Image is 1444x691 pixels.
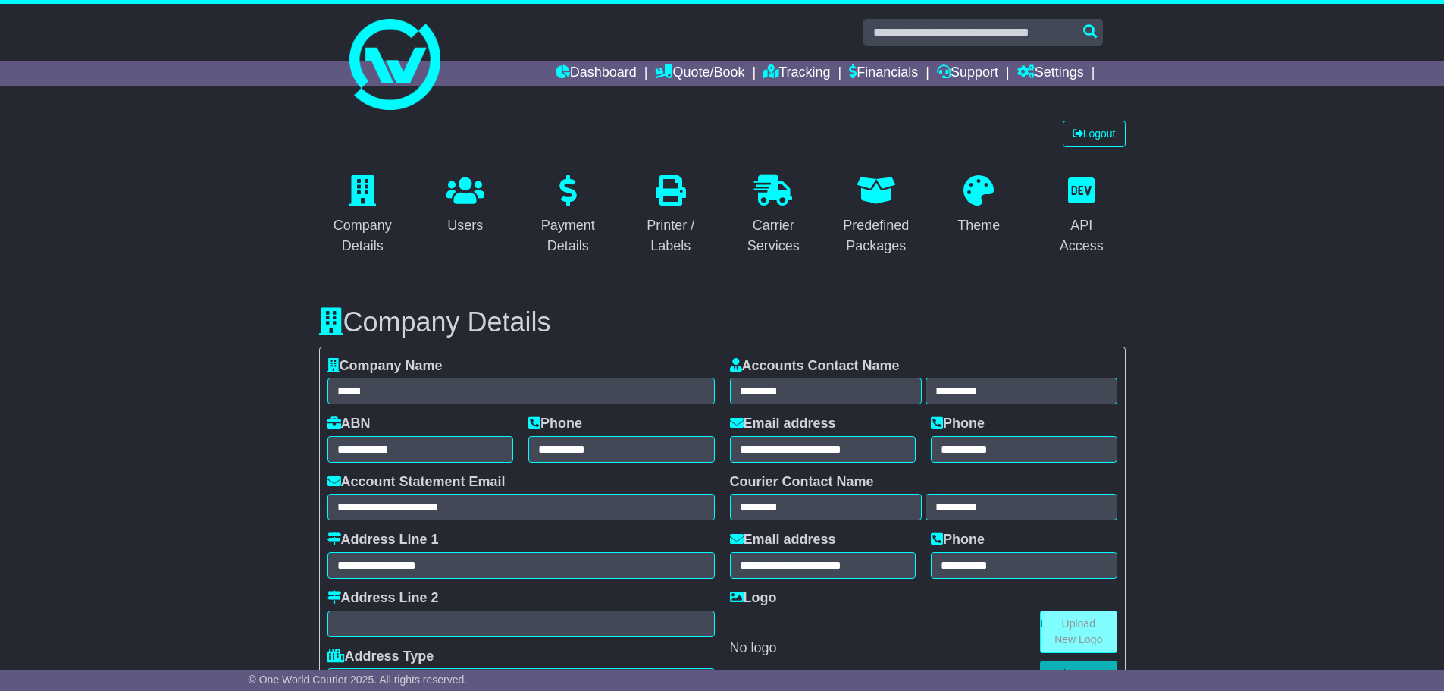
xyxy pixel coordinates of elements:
[957,215,1000,236] div: Theme
[437,170,494,241] a: Users
[730,474,874,491] label: Courier Contact Name
[849,61,918,86] a: Financials
[730,590,777,607] label: Logo
[931,416,985,432] label: Phone
[637,215,705,256] div: Printer / Labels
[327,474,506,491] label: Account Statement Email
[842,215,910,256] div: Predefined Packages
[730,532,836,548] label: Email address
[730,170,818,262] a: Carrier Services
[525,170,612,262] a: Payment Details
[948,170,1010,241] a: Theme
[1038,170,1126,262] a: API Access
[730,416,836,432] label: Email address
[327,649,434,665] label: Address Type
[327,358,443,375] label: Company Name
[1063,121,1126,147] a: Logout
[627,170,715,262] a: Printer / Labels
[655,61,744,86] a: Quote/Book
[730,358,900,375] label: Accounts Contact Name
[763,61,830,86] a: Tracking
[327,532,439,548] label: Address Line 1
[534,215,603,256] div: Payment Details
[327,590,439,607] label: Address Line 2
[446,215,484,236] div: Users
[329,215,397,256] div: Company Details
[730,640,777,655] span: No logo
[319,307,1126,338] h3: Company Details
[319,170,407,262] a: Company Details
[327,416,371,432] label: ABN
[740,215,808,256] div: Carrier Services
[249,674,468,686] span: © One World Courier 2025. All rights reserved.
[937,61,998,86] a: Support
[556,61,637,86] a: Dashboard
[528,416,582,432] label: Phone
[832,170,920,262] a: Predefined Packages
[1048,215,1116,256] div: API Access
[1017,61,1084,86] a: Settings
[1040,611,1117,653] a: Upload New Logo
[931,532,985,548] label: Phone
